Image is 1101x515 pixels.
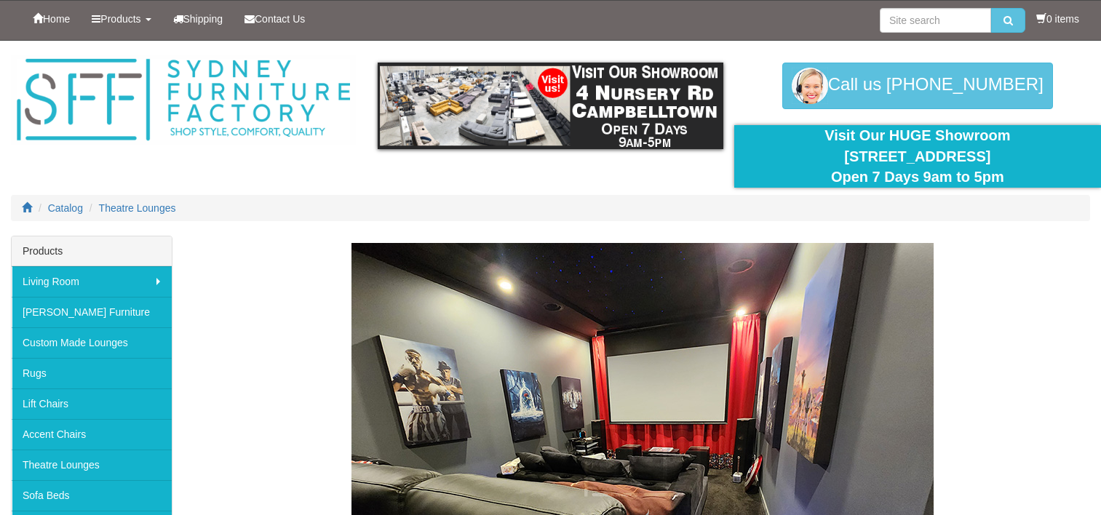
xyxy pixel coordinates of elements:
[81,1,162,37] a: Products
[234,1,316,37] a: Contact Us
[378,63,723,149] img: showroom.gif
[183,13,223,25] span: Shipping
[12,419,172,450] a: Accent Chairs
[12,358,172,388] a: Rugs
[12,450,172,480] a: Theatre Lounges
[99,202,176,214] a: Theatre Lounges
[22,1,81,37] a: Home
[11,55,356,145] img: Sydney Furniture Factory
[745,125,1090,188] div: Visit Our HUGE Showroom [STREET_ADDRESS] Open 7 Days 9am to 5pm
[1036,12,1079,26] li: 0 items
[100,13,140,25] span: Products
[12,327,172,358] a: Custom Made Lounges
[12,297,172,327] a: [PERSON_NAME] Furniture
[12,266,172,297] a: Living Room
[12,480,172,511] a: Sofa Beds
[48,202,83,214] a: Catalog
[880,8,991,33] input: Site search
[12,388,172,419] a: Lift Chairs
[43,13,70,25] span: Home
[162,1,234,37] a: Shipping
[12,236,172,266] div: Products
[255,13,305,25] span: Contact Us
